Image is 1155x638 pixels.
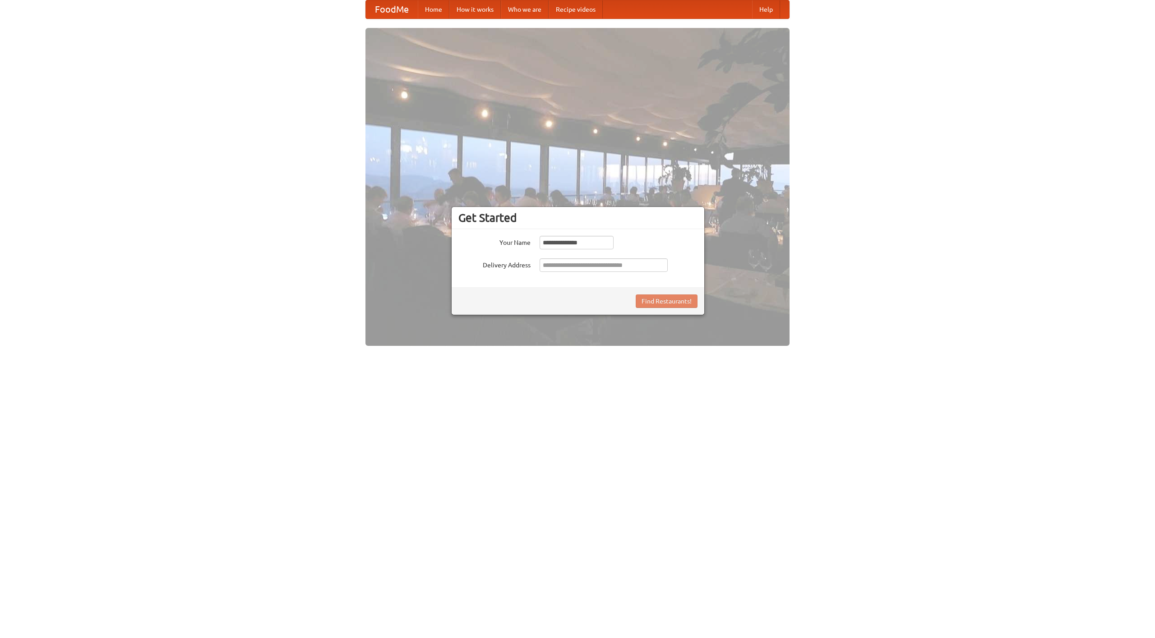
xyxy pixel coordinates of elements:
label: Your Name [458,236,531,247]
a: FoodMe [366,0,418,18]
a: Who we are [501,0,549,18]
a: How it works [449,0,501,18]
a: Help [752,0,780,18]
label: Delivery Address [458,258,531,270]
button: Find Restaurants! [636,294,698,308]
a: Home [418,0,449,18]
a: Recipe videos [549,0,603,18]
h3: Get Started [458,211,698,225]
